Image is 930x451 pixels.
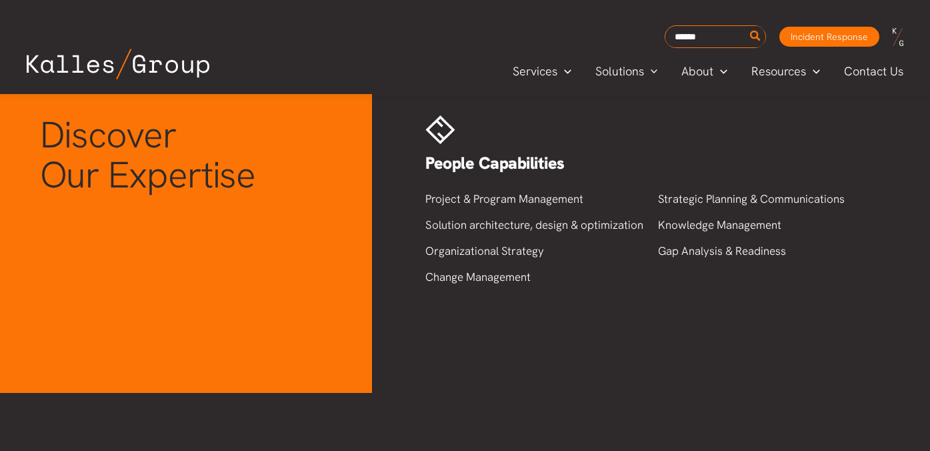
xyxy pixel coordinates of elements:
[425,217,643,232] a: Solution architecture, design & optimization
[669,61,739,81] a: AboutMenu Toggle
[40,111,256,199] span: Discover Our Expertise
[595,61,644,81] span: Solutions
[751,61,806,81] span: Resources
[501,60,917,82] nav: Primary Site Navigation
[658,217,781,232] a: Knowledge Management
[501,61,583,81] a: ServicesMenu Toggle
[425,191,583,206] a: Project & Program Management
[425,244,544,258] a: Organizational Strategy
[583,61,670,81] a: SolutionsMenu Toggle
[747,26,764,47] button: Search
[739,61,832,81] a: ResourcesMenu Toggle
[513,61,557,81] span: Services
[832,61,917,81] a: Contact Us
[27,49,209,79] img: Kalles Group
[779,27,879,47] a: Incident Response
[658,191,845,206] a: Strategic Planning & Communications
[425,152,877,174] h4: People Capabilities
[644,61,658,81] span: Menu Toggle
[658,244,786,258] a: Gap Analysis & Readiness
[557,61,571,81] span: Menu Toggle
[713,61,727,81] span: Menu Toggle
[844,61,903,81] span: Contact Us
[425,270,531,284] a: Change Management
[681,61,713,81] span: About
[806,61,820,81] span: Menu Toggle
